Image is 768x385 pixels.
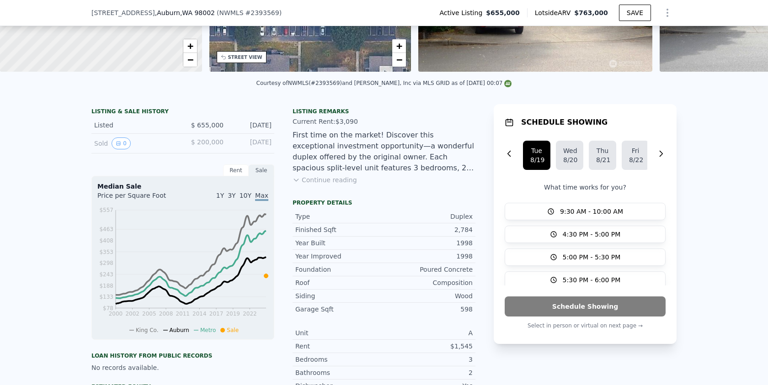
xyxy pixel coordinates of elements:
div: Loan history from public records [91,352,274,359]
div: Rent [223,164,249,176]
span: 9:30 AM - 10:00 AM [560,207,623,216]
div: No records available. [91,363,274,372]
span: 1Y [216,192,224,199]
div: 1998 [384,238,473,248]
tspan: $133 [99,294,113,300]
div: Duplex [384,212,473,221]
span: 5:00 PM - 5:30 PM [563,253,621,262]
p: Select in person or virtual on next page → [505,320,666,331]
span: Lotside ARV [535,8,574,17]
tspan: $408 [99,237,113,244]
span: $655,000 [486,8,520,17]
span: Auburn [170,327,189,333]
div: Poured Concrete [384,265,473,274]
img: NWMLS Logo [504,80,512,87]
button: 9:30 AM - 10:00 AM [505,203,666,220]
div: 1998 [384,252,473,261]
div: Year Improved [295,252,384,261]
tspan: 2002 [125,311,139,317]
span: $3,090 [336,118,358,125]
div: Sale [249,164,274,176]
div: First time on the market! Discover this exceptional investment opportunity—a wonderful duplex off... [293,130,475,174]
a: Zoom out [392,53,406,67]
span: Max [255,192,268,201]
div: Wed [563,146,576,155]
div: Thu [596,146,609,155]
button: Thu8/21 [589,141,616,170]
div: [DATE] [231,121,272,130]
div: 8/22 [629,155,642,164]
button: Continue reading [293,175,357,185]
button: Tue8/19 [523,141,550,170]
div: Wood [384,291,473,301]
div: Fri [629,146,642,155]
tspan: $188 [99,283,113,289]
div: Unit [295,328,384,338]
div: Bedrooms [295,355,384,364]
div: Foundation [295,265,384,274]
h1: SCHEDULE SHOWING [521,117,608,128]
div: 3 [384,355,473,364]
span: # 2393569 [245,9,279,16]
span: + [396,40,402,52]
button: View historical data [112,137,131,149]
span: $ 655,000 [191,121,224,129]
span: King Co. [136,327,159,333]
div: Garage Sqft [295,305,384,314]
button: 5:30 PM - 6:00 PM [505,271,666,289]
div: Rent [295,342,384,351]
button: SAVE [619,5,651,21]
div: Roof [295,278,384,287]
span: NWMLS [219,9,243,16]
div: Composition [384,278,473,287]
tspan: $243 [99,271,113,278]
div: STREET VIEW [228,54,262,61]
div: Year Built [295,238,384,248]
button: Show Options [658,4,677,22]
div: Listing remarks [293,108,475,115]
div: $1,545 [384,342,473,351]
span: 10Y [240,192,251,199]
tspan: 2022 [243,311,257,317]
span: Sale [227,327,239,333]
span: [STREET_ADDRESS] [91,8,155,17]
tspan: 2011 [176,311,190,317]
div: Median Sale [97,182,268,191]
span: + [187,40,193,52]
button: Schedule Showing [505,296,666,316]
div: A [384,328,473,338]
tspan: 2005 [142,311,156,317]
tspan: $557 [99,207,113,213]
tspan: $353 [99,249,113,255]
span: 3Y [228,192,235,199]
div: 8/20 [563,155,576,164]
tspan: 2014 [192,311,207,317]
span: 4:30 PM - 5:00 PM [563,230,621,239]
div: 2,784 [384,225,473,234]
div: LISTING & SALE HISTORY [91,108,274,117]
span: $763,000 [574,9,608,16]
button: 5:00 PM - 5:30 PM [505,248,666,266]
span: − [187,54,193,65]
div: Siding [295,291,384,301]
span: Metro [200,327,216,333]
div: Listed [94,121,176,130]
div: ( ) [217,8,282,17]
button: Wed8/20 [556,141,583,170]
div: Courtesy of NWMLS (#2393569) and [PERSON_NAME], Inc via MLS GRID as of [DATE] 00:07 [256,80,512,86]
tspan: $78 [103,305,113,311]
span: 5:30 PM - 6:00 PM [563,275,621,285]
a: Zoom in [183,39,197,53]
button: Fri8/22 [622,141,649,170]
div: Finished Sqft [295,225,384,234]
span: $ 200,000 [191,138,224,146]
a: Zoom in [392,39,406,53]
a: Zoom out [183,53,197,67]
tspan: 2017 [209,311,224,317]
tspan: $463 [99,226,113,232]
div: 2 [384,368,473,377]
tspan: 2019 [226,311,240,317]
div: Property details [293,199,475,206]
span: , Auburn [155,8,215,17]
div: Price per Square Foot [97,191,183,206]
